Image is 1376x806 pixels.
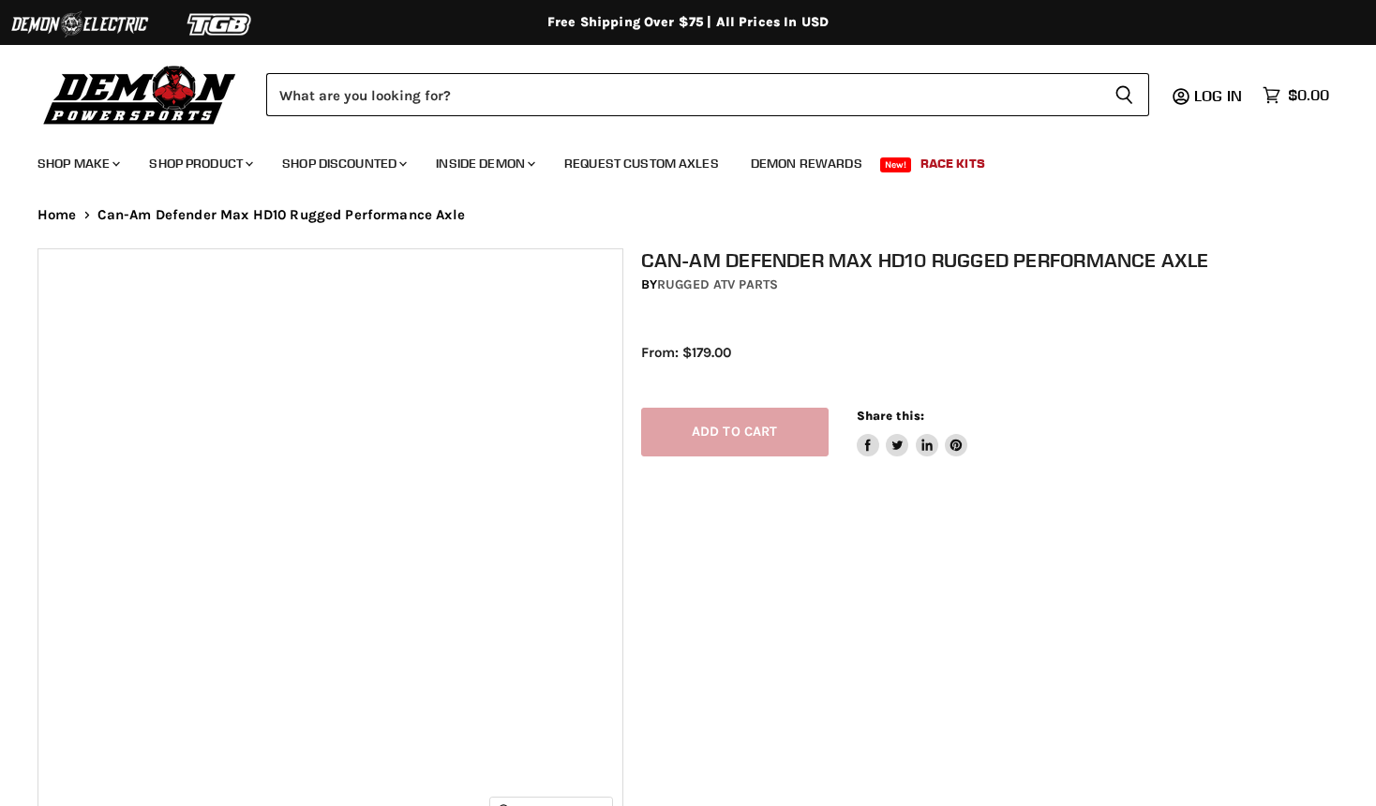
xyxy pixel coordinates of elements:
[266,73,1099,116] input: Search
[268,144,418,183] a: Shop Discounted
[641,275,1356,295] div: by
[422,144,546,183] a: Inside Demon
[641,344,731,361] span: From: $179.00
[23,137,1324,183] ul: Main menu
[550,144,733,183] a: Request Custom Axles
[37,61,243,127] img: Demon Powersports
[150,7,291,42] img: TGB Logo 2
[657,276,778,292] a: Rugged ATV Parts
[1194,86,1242,105] span: Log in
[1288,86,1329,104] span: $0.00
[97,207,465,223] span: Can-Am Defender Max HD10 Rugged Performance Axle
[1099,73,1149,116] button: Search
[37,207,77,223] a: Home
[737,144,876,183] a: Demon Rewards
[880,157,912,172] span: New!
[266,73,1149,116] form: Product
[1253,82,1339,109] a: $0.00
[641,248,1356,272] h1: Can-Am Defender Max HD10 Rugged Performance Axle
[23,144,131,183] a: Shop Make
[857,408,968,457] aside: Share this:
[135,144,264,183] a: Shop Product
[857,409,924,423] span: Share this:
[906,144,999,183] a: Race Kits
[1186,87,1253,104] a: Log in
[9,7,150,42] img: Demon Electric Logo 2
